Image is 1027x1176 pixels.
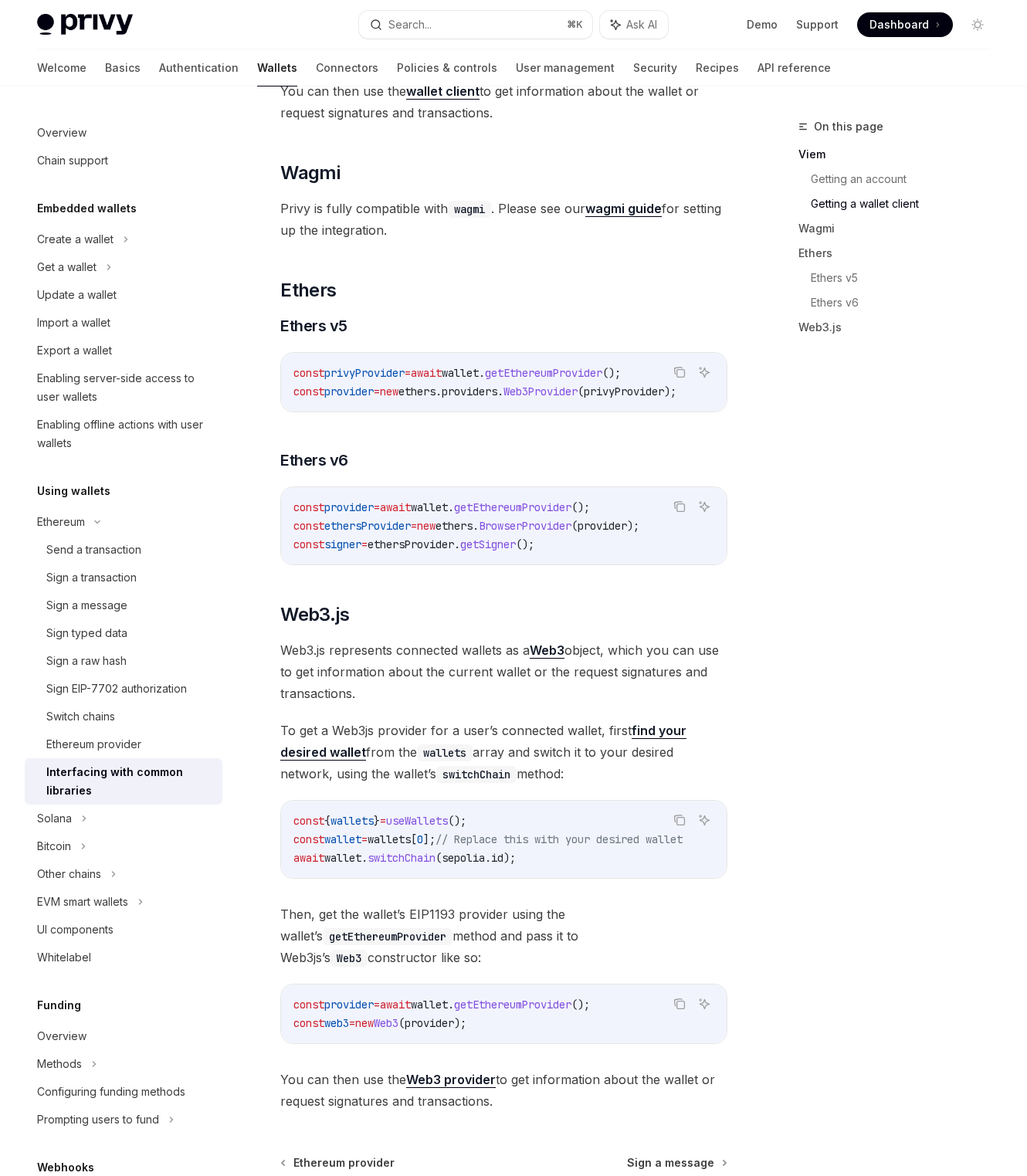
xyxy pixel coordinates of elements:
a: Sign a raw hash [25,647,222,675]
a: Whitelabel [25,944,222,971]
a: wallet client [406,83,480,100]
span: ); [627,519,639,533]
div: Ethereum [37,513,85,531]
div: Sign a message [46,596,127,615]
button: Copy the contents from the code block [669,810,690,830]
span: . [448,998,454,1012]
span: ( [578,385,584,398]
span: ethers [398,385,436,398]
span: privyProvider [584,385,664,398]
span: ); [503,851,516,865]
div: Sign typed data [46,624,127,642]
span: (); [571,500,590,514]
span: wallet [324,832,361,846]
a: Interfacing with common libraries [25,758,222,805]
span: . [454,537,460,551]
a: Welcome [37,49,86,86]
a: Configuring funding methods [25,1078,222,1106]
div: Export a wallet [37,341,112,360]
div: UI components [37,920,114,939]
button: Toggle dark mode [965,12,990,37]
a: Chain support [25,147,222,175]
span: // Replace this with your desired wallet [436,832,683,846]
a: Getting an account [811,167,1002,191]
a: Sign a transaction [25,564,222,591]
div: Send a transaction [46,541,141,559]
code: wallets [417,744,473,761]
span: await [380,500,411,514]
span: wallet [442,366,479,380]
div: Chain support [37,151,108,170]
div: Solana [37,809,72,828]
a: Ethereum provider [25,730,222,758]
span: providers [442,385,497,398]
button: Copy the contents from the code block [669,496,690,517]
code: Web3 [330,950,368,967]
span: switchChain [368,851,436,865]
span: wallet [411,500,448,514]
span: new [355,1016,374,1030]
a: Update a wallet [25,281,222,309]
span: . [448,500,454,514]
code: wagmi [448,201,491,218]
span: ( [571,519,578,533]
a: Overview [25,119,222,147]
span: ethersProvider [324,519,411,533]
span: new [380,385,398,398]
span: wallets [368,832,411,846]
code: getEthereumProvider [323,928,452,945]
span: signer [324,537,361,551]
div: EVM smart wallets [37,893,128,911]
span: const [293,998,324,1012]
span: await [293,851,324,865]
span: . [485,851,491,865]
span: (); [602,366,621,380]
h5: Funding [37,996,81,1015]
span: const [293,519,324,533]
a: Sign typed data [25,619,222,647]
div: Configuring funding methods [37,1083,185,1101]
code: switchChain [436,766,517,783]
span: ); [664,385,676,398]
span: await [380,998,411,1012]
a: Security [633,49,677,86]
div: Enabling offline actions with user wallets [37,415,213,452]
a: Viem [798,142,1002,167]
a: Ethers v5 [811,266,1002,290]
span: = [411,519,417,533]
span: wallets [330,814,374,828]
span: const [293,1016,324,1030]
span: id [491,851,503,865]
div: Sign a raw hash [46,652,127,670]
div: Import a wallet [37,313,110,332]
span: = [349,1016,355,1030]
a: API reference [758,49,831,86]
a: Web3.js [798,315,1002,340]
a: Wallets [257,49,297,86]
span: = [361,537,368,551]
span: Then, get the wallet’s EIP1193 provider using the wallet’s method and pass it to Web3js’s constru... [280,903,727,968]
span: = [405,366,411,380]
span: Ethers v5 [280,315,347,337]
span: sepolia [442,851,485,865]
a: Switch chains [25,703,222,730]
div: Overview [37,1027,86,1046]
a: Enabling server-side access to user wallets [25,364,222,411]
span: . [361,851,368,865]
span: ethers [436,519,473,533]
div: Ethereum provider [46,735,141,754]
a: Web3 provider [406,1072,496,1088]
div: Create a wallet [37,230,114,249]
button: Search...⌘K [359,11,593,39]
a: User management [516,49,615,86]
span: const [293,832,324,846]
a: Send a transaction [25,536,222,564]
span: Web3.js represents connected wallets as a object, which you can use to get information about the ... [280,639,727,704]
a: Wagmi [798,216,1002,241]
div: Interfacing with common libraries [46,763,213,800]
span: Ask AI [626,17,657,32]
a: Dashboard [857,12,953,37]
span: ); [454,1016,466,1030]
span: web3 [324,1016,349,1030]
